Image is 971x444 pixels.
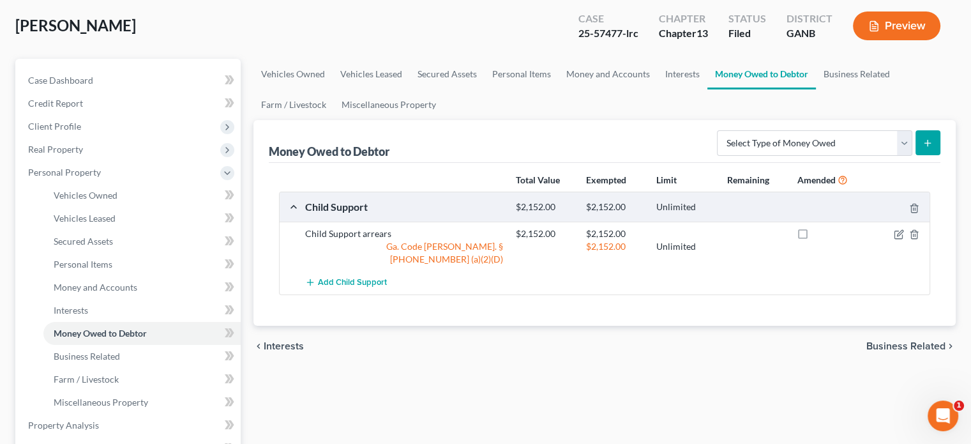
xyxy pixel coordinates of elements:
div: Unlimited [650,201,720,213]
strong: Amended [797,174,836,185]
div: Status [728,11,766,26]
span: 13 [696,27,708,39]
div: Chapter [659,26,708,41]
div: Ga. Code [PERSON_NAME]. § [PHONE_NUMBER] (a)(2)(D) [299,240,509,266]
span: Farm / Livestock [54,374,119,385]
a: Vehicles Owned [253,59,333,89]
a: Money and Accounts [43,276,241,299]
span: Credit Report [28,98,83,109]
button: chevron_left Interests [253,341,304,351]
span: Money and Accounts [54,282,137,293]
a: Money Owed to Debtor [707,59,816,89]
i: chevron_right [945,341,956,351]
a: Credit Report [18,92,241,115]
a: Interests [658,59,707,89]
a: Secured Assets [43,230,241,253]
div: Child Support arrears [299,227,509,240]
div: 25-57477-lrc [578,26,638,41]
span: Client Profile [28,121,81,132]
a: Personal Items [485,59,559,89]
span: Real Property [28,144,83,155]
div: GANB [787,26,832,41]
div: $2,152.00 [509,201,580,213]
strong: Limit [656,174,677,185]
a: Business Related [43,345,241,368]
a: Money and Accounts [559,59,658,89]
span: Secured Assets [54,236,113,247]
div: Unlimited [650,240,720,253]
span: Vehicles Leased [54,213,116,224]
iframe: Intercom live chat [928,401,958,431]
span: Interests [54,305,88,316]
span: Vehicles Owned [54,190,117,201]
strong: Total Value [516,174,560,185]
div: $2,152.00 [580,227,650,240]
span: 1 [954,401,964,411]
span: Add Child Support [318,278,387,288]
span: Business Related [54,351,120,362]
a: Miscellaneous Property [334,89,444,120]
a: Vehicles Leased [43,207,241,230]
span: Money Owed to Debtor [54,328,147,339]
span: Interests [264,341,304,351]
strong: Exempted [586,174,626,185]
span: [PERSON_NAME] [15,16,136,34]
a: Case Dashboard [18,69,241,92]
span: Miscellaneous Property [54,397,148,408]
div: Case [578,11,638,26]
button: Preview [853,11,940,40]
div: Chapter [659,11,708,26]
a: Vehicles Leased [333,59,410,89]
div: Filed [728,26,766,41]
a: Property Analysis [18,414,241,437]
span: Personal Property [28,167,101,178]
span: Case Dashboard [28,75,93,86]
button: Add Child Support [305,271,387,295]
button: Business Related chevron_right [866,341,956,351]
div: District [787,11,832,26]
div: $2,152.00 [580,201,650,213]
a: Interests [43,299,241,322]
i: chevron_left [253,341,264,351]
a: Vehicles Owned [43,184,241,207]
div: $2,152.00 [509,227,580,240]
a: Secured Assets [410,59,485,89]
a: Miscellaneous Property [43,391,241,414]
span: Business Related [866,341,945,351]
a: Personal Items [43,253,241,276]
a: Business Related [816,59,898,89]
div: Money Owed to Debtor [269,144,392,159]
div: Child Support [299,200,509,213]
div: $2,152.00 [580,240,650,253]
span: Property Analysis [28,420,99,431]
a: Farm / Livestock [253,89,334,120]
a: Farm / Livestock [43,368,241,391]
strong: Remaining [726,174,769,185]
span: Personal Items [54,259,112,270]
a: Money Owed to Debtor [43,322,241,345]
